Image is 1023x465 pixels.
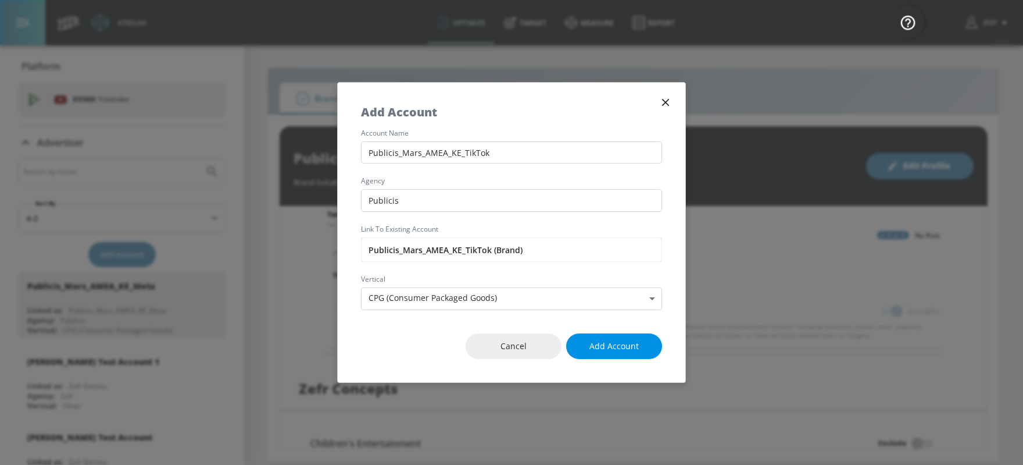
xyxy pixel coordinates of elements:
span: Cancel [489,339,538,354]
label: vertical [361,276,662,283]
button: Add Account [566,333,662,360]
button: Cancel [466,333,561,360]
h5: Add Account [361,106,437,118]
label: Link to Existing Account [361,226,662,233]
input: Enter agency name [361,189,662,212]
input: Enter account name [361,141,662,164]
input: Enter account name [361,237,662,262]
div: CPG (Consumer Packaged Goods) [361,287,662,310]
label: agency [361,178,662,184]
label: account name [361,130,662,137]
span: Add Account [589,339,639,354]
button: Open Resource Center [892,6,924,38]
